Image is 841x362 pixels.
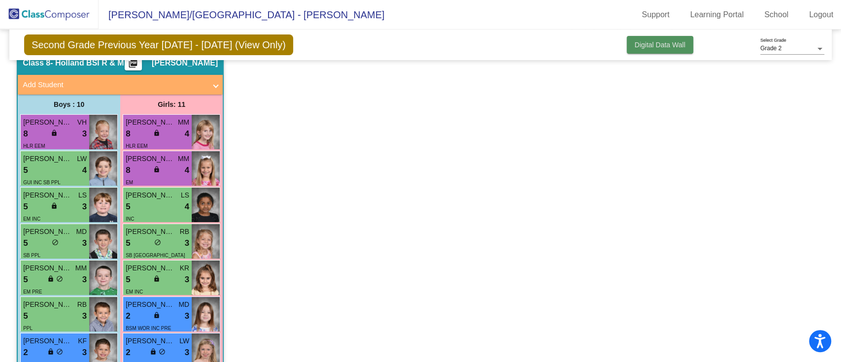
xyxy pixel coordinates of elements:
span: SB PPL [23,253,40,258]
span: [PERSON_NAME] [126,299,175,310]
span: do_not_disturb_alt [159,348,166,355]
span: 5 [23,164,28,177]
span: KF [78,336,87,346]
span: LS [78,190,87,200]
span: 8 [126,164,130,177]
span: MD [178,299,189,310]
span: 2 [126,346,130,359]
span: [PERSON_NAME] [126,117,175,128]
span: do_not_disturb_alt [56,275,63,282]
span: MM [178,117,189,128]
span: 5 [23,310,28,323]
span: 8 [23,128,28,140]
span: - Holland BSI R & M [50,58,124,68]
mat-expansion-panel-header: Add Student [18,75,223,95]
span: MM [178,154,189,164]
span: do_not_disturb_alt [56,348,63,355]
span: 2 [126,310,130,323]
span: 3 [82,200,87,213]
span: 5 [23,273,28,286]
span: 5 [126,237,130,250]
span: 3 [185,346,189,359]
span: lock [153,130,160,136]
span: [PERSON_NAME] [126,154,175,164]
span: lock [153,312,160,319]
span: LW [179,336,189,346]
span: lock [47,348,54,355]
button: Print Students Details [125,56,142,70]
span: [PERSON_NAME] [23,190,72,200]
span: KR [180,263,189,273]
span: 3 [82,310,87,323]
span: PPL [23,326,33,331]
span: 3 [185,310,189,323]
mat-icon: picture_as_pdf [127,59,139,72]
a: School [756,7,796,23]
span: EM INC [GEOGRAPHIC_DATA] [126,289,177,305]
span: RB [180,227,189,237]
span: INC [126,216,134,222]
span: 3 [185,237,189,250]
span: MD [76,227,87,237]
span: [PERSON_NAME] [23,154,72,164]
span: [PERSON_NAME] [23,227,72,237]
span: lock [51,130,58,136]
span: SB [GEOGRAPHIC_DATA] [126,253,185,258]
span: RB [77,299,87,310]
a: Support [634,7,677,23]
span: GUI INC SB PPL [23,180,61,185]
span: lock [153,166,160,173]
span: Grade 2 [760,45,781,52]
span: LW [77,154,87,164]
span: 3 [82,128,87,140]
span: 4 [82,164,87,177]
span: [PERSON_NAME] [152,58,218,68]
span: MM [75,263,87,273]
span: 4 [185,128,189,140]
span: EM INC [23,216,40,222]
span: 5 [126,273,130,286]
span: do_not_disturb_alt [154,239,161,246]
span: LS [181,190,189,200]
span: BSM WOR INC PRE [126,326,171,331]
a: Learning Portal [682,7,752,23]
span: Digital Data Wall [635,41,685,49]
div: Girls: 11 [120,95,223,114]
span: 2 [23,346,28,359]
span: [PERSON_NAME] [126,336,175,346]
mat-panel-title: Add Student [23,79,206,91]
span: [PERSON_NAME] [23,117,72,128]
span: [PERSON_NAME] [126,190,175,200]
span: lock [153,275,160,282]
span: 3 [82,346,87,359]
span: [PERSON_NAME] [23,263,72,273]
span: [PERSON_NAME] [23,299,72,310]
span: [PERSON_NAME] [126,263,175,273]
button: Digital Data Wall [627,36,693,54]
span: Second Grade Previous Year [DATE] - [DATE] (View Only) [24,34,293,55]
span: lock [47,275,54,282]
span: HLR EEM [126,143,147,149]
span: [PERSON_NAME]/[GEOGRAPHIC_DATA] - [PERSON_NAME] [99,7,384,23]
span: do_not_disturb_alt [52,239,59,246]
span: VH [77,117,87,128]
span: 4 [185,164,189,177]
span: 3 [82,273,87,286]
a: Logout [801,7,841,23]
span: HLR EEM [23,143,45,149]
span: lock [150,348,157,355]
div: Boys : 10 [18,95,120,114]
span: 4 [185,200,189,213]
span: 3 [82,237,87,250]
span: Class 8 [23,58,50,68]
span: EM [126,180,133,185]
span: lock [51,202,58,209]
span: [PERSON_NAME] [126,227,175,237]
span: 5 [126,200,130,213]
span: EM PRE [GEOGRAPHIC_DATA] [23,289,74,305]
span: 3 [185,273,189,286]
span: [PERSON_NAME] [23,336,72,346]
span: 8 [126,128,130,140]
span: 5 [23,237,28,250]
span: 5 [23,200,28,213]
